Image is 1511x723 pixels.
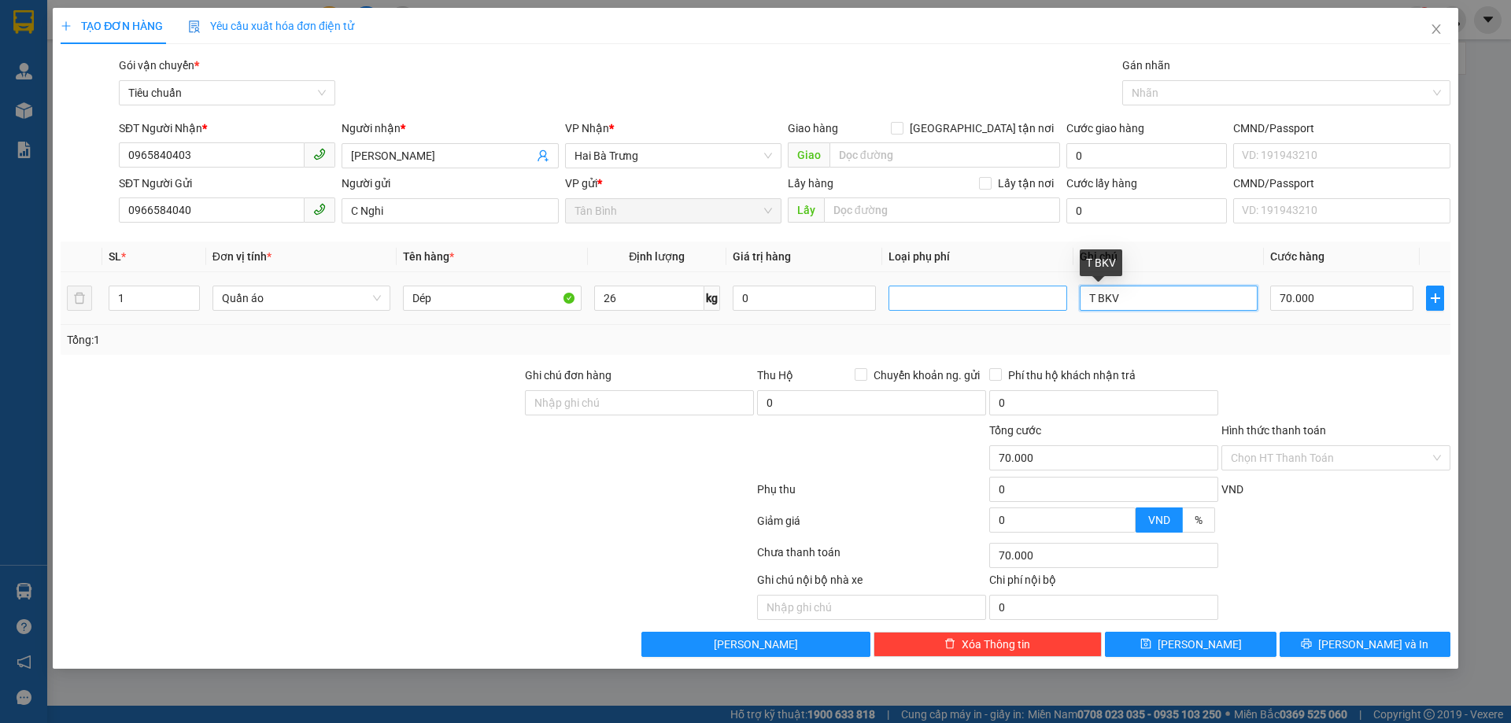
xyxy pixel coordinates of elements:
span: Lấy [788,197,824,223]
span: Quần áo [222,286,381,310]
div: Ghi chú nội bộ nhà xe [757,571,986,595]
span: [PERSON_NAME] [1158,636,1242,653]
div: VP gửi [565,175,781,192]
button: [PERSON_NAME] [641,632,870,657]
span: [PERSON_NAME] và In [1318,636,1428,653]
span: Tên hàng [403,250,454,263]
span: Gói vận chuyển [119,59,199,72]
th: Loại phụ phí [882,242,1073,272]
span: Đơn vị tính [212,250,272,263]
span: VND [1221,483,1243,496]
span: Xóa Thông tin [962,636,1030,653]
input: Cước giao hàng [1066,143,1227,168]
span: user-add [537,149,549,162]
span: Phí thu hộ khách nhận trả [1002,367,1142,384]
span: kg [704,286,720,311]
span: Lấy tận nơi [992,175,1060,192]
div: SĐT Người Nhận [119,120,335,137]
span: Tân Bình [574,199,772,223]
span: SL [109,250,121,263]
span: Cước hàng [1270,250,1324,263]
span: Lấy hàng [788,177,833,190]
div: Người gửi [342,175,558,192]
th: Ghi chú [1073,242,1264,272]
label: Cước giao hàng [1066,122,1144,135]
span: Giao hàng [788,122,838,135]
button: Close [1414,8,1458,52]
div: CMND/Passport [1233,120,1450,137]
span: plus [61,20,72,31]
span: Hai Bà Trưng [574,144,772,168]
span: [PERSON_NAME] [714,636,798,653]
span: Decrease Value [1118,520,1135,532]
div: SĐT Người Gửi [119,175,335,192]
span: printer [1301,638,1312,651]
div: T BKV [1080,249,1122,276]
input: Dọc đường [829,142,1060,168]
label: Hình thức thanh toán [1221,424,1326,437]
span: Yêu cầu xuất hóa đơn điện tử [188,20,354,32]
div: Tổng: 1 [67,331,583,349]
span: phone [313,203,326,216]
input: Ghi chú đơn hàng [525,390,754,415]
span: Định lượng [629,250,685,263]
span: TẠO ĐƠN HÀNG [61,20,163,32]
div: Chưa thanh toán [755,544,988,571]
input: 0 [733,286,876,311]
span: down [1122,522,1132,531]
label: Gán nhãn [1122,59,1170,72]
input: Cước lấy hàng [1066,198,1227,223]
span: down [187,300,196,309]
span: VP Nhận [565,122,609,135]
div: Phụ thu [755,481,988,508]
button: plus [1426,286,1443,311]
span: save [1140,638,1151,651]
button: deleteXóa Thông tin [874,632,1103,657]
img: icon [188,20,201,33]
label: Cước lấy hàng [1066,177,1137,190]
span: plus [1427,292,1443,304]
span: Chuyển khoản ng. gửi [867,367,986,384]
div: Chi phí nội bộ [989,571,1218,595]
div: Người nhận [342,120,558,137]
span: delete [944,638,955,651]
button: save[PERSON_NAME] [1105,632,1276,657]
span: phone [313,148,326,160]
button: delete [67,286,92,311]
span: Giao [788,142,829,168]
span: % [1195,514,1203,526]
input: Dọc đường [824,197,1060,223]
div: CMND/Passport [1233,175,1450,192]
input: VD: Bàn, Ghế [403,286,581,311]
button: printer[PERSON_NAME] và In [1280,632,1450,657]
span: Thu Hộ [757,369,793,382]
span: [GEOGRAPHIC_DATA] tận nơi [903,120,1060,137]
span: Giá trị hàng [733,250,791,263]
span: Tổng cước [989,424,1041,437]
span: Tiêu chuẩn [128,81,326,105]
span: Decrease Value [182,298,199,310]
span: Increase Value [182,286,199,298]
label: Ghi chú đơn hàng [525,369,611,382]
div: Giảm giá [755,512,988,540]
span: up [187,289,196,298]
span: Increase Value [1118,508,1135,520]
span: up [1122,510,1132,519]
input: Ghi Chú [1080,286,1258,311]
input: Nhập ghi chú [757,595,986,620]
span: VND [1148,514,1170,526]
span: close [1430,23,1443,35]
